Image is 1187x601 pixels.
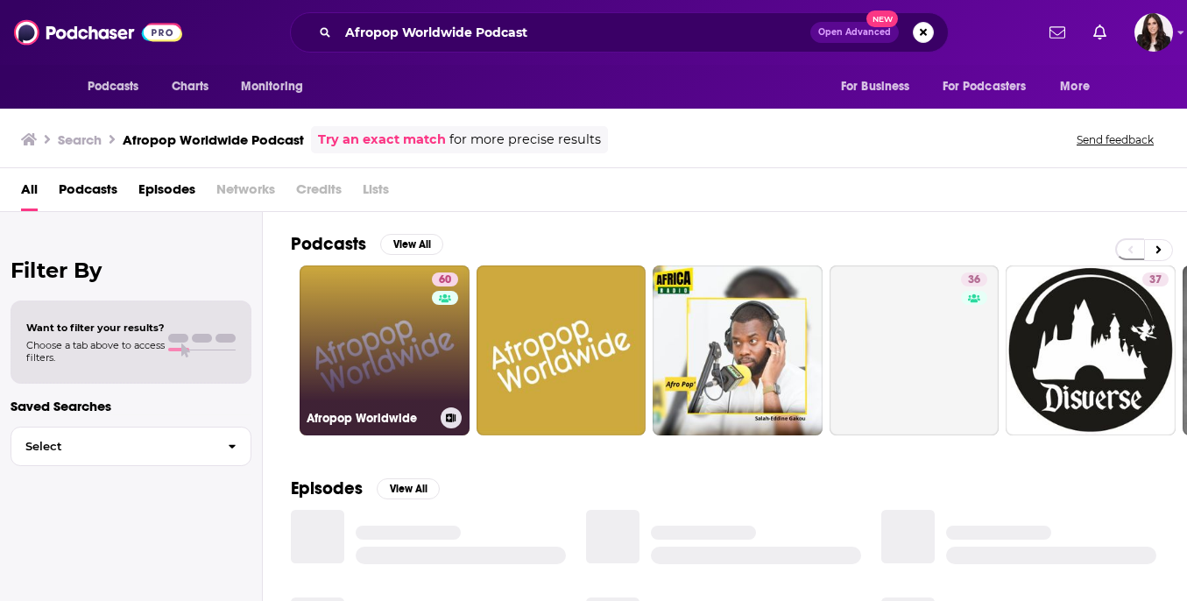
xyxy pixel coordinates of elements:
[88,74,139,99] span: Podcasts
[58,131,102,148] h3: Search
[291,233,366,255] h2: Podcasts
[1134,13,1173,52] span: Logged in as RebeccaShapiro
[11,427,251,466] button: Select
[449,130,601,150] span: for more precise results
[363,175,389,211] span: Lists
[1048,70,1112,103] button: open menu
[296,175,342,211] span: Credits
[1071,132,1159,147] button: Send feedback
[172,74,209,99] span: Charts
[241,74,303,99] span: Monitoring
[1060,74,1090,99] span: More
[439,272,451,289] span: 60
[961,272,987,286] a: 36
[21,175,38,211] a: All
[841,74,910,99] span: For Business
[1134,13,1173,52] button: Show profile menu
[26,339,165,364] span: Choose a tab above to access filters.
[59,175,117,211] a: Podcasts
[300,265,470,435] a: 60Afropop Worldwide
[11,441,214,452] span: Select
[866,11,898,27] span: New
[138,175,195,211] a: Episodes
[26,322,165,334] span: Want to filter your results?
[291,477,440,499] a: EpisodesView All
[307,411,434,426] h3: Afropop Worldwide
[11,258,251,283] h2: Filter By
[1086,18,1113,47] a: Show notifications dropdown
[432,272,458,286] a: 60
[1149,272,1162,289] span: 37
[14,16,182,49] img: Podchaser - Follow, Share and Rate Podcasts
[1006,265,1176,435] a: 37
[818,28,891,37] span: Open Advanced
[75,70,162,103] button: open menu
[943,74,1027,99] span: For Podcasters
[229,70,326,103] button: open menu
[810,22,899,43] button: Open AdvancedNew
[931,70,1052,103] button: open menu
[11,398,251,414] p: Saved Searches
[1142,272,1169,286] a: 37
[291,233,443,255] a: PodcastsView All
[290,12,949,53] div: Search podcasts, credits, & more...
[830,265,1000,435] a: 36
[1042,18,1072,47] a: Show notifications dropdown
[216,175,275,211] span: Networks
[123,131,304,148] h3: Afropop Worldwide Podcast
[380,234,443,255] button: View All
[968,272,980,289] span: 36
[829,70,932,103] button: open menu
[318,130,446,150] a: Try an exact match
[338,18,810,46] input: Search podcasts, credits, & more...
[160,70,220,103] a: Charts
[1134,13,1173,52] img: User Profile
[377,478,440,499] button: View All
[291,477,363,499] h2: Episodes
